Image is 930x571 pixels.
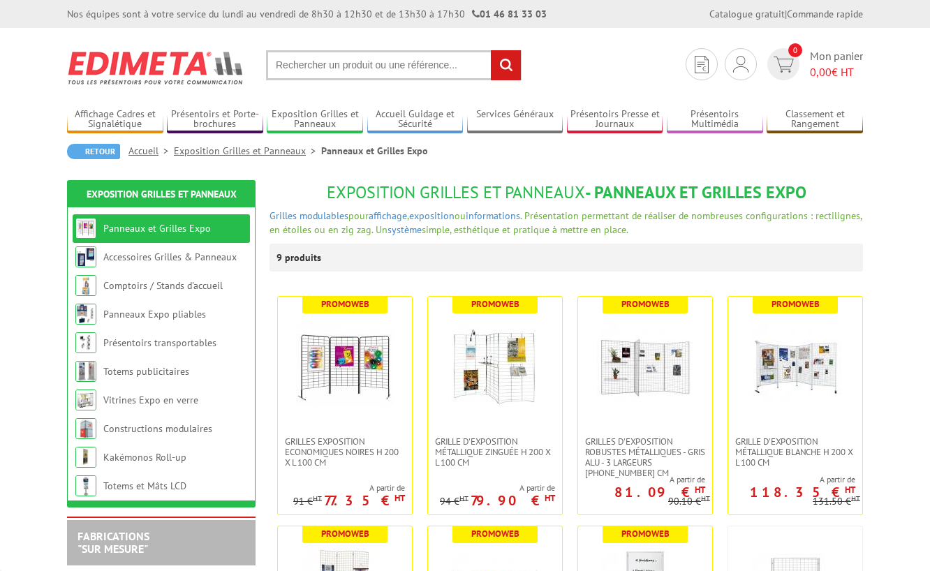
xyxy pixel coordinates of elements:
b: Promoweb [321,298,369,310]
span: Grille d'exposition métallique Zinguée H 200 x L 100 cm [435,436,555,468]
a: Comptoirs / Stands d'accueil [103,279,223,292]
b: Promoweb [321,528,369,540]
span: 0,00 [810,65,832,79]
a: Kakémonos Roll-up [103,451,186,464]
div: | [709,7,863,21]
input: rechercher [491,50,521,80]
span: A partir de [728,474,855,485]
a: Grilles d'exposition robustes métalliques - gris alu - 3 largeurs [PHONE_NUMBER] cm [578,436,712,478]
img: Grille d'exposition métallique blanche H 200 x L 100 cm [746,318,844,415]
b: Promoweb [621,528,670,540]
a: Totems et Mâts LCD [103,480,186,492]
a: Totems publicitaires [103,365,189,378]
b: Promoweb [471,528,519,540]
a: Catalogue gratuit [709,8,785,20]
a: Présentoirs et Porte-brochures [167,108,263,131]
p: 79.90 € [471,496,555,505]
b: Promoweb [621,298,670,310]
p: 77.35 € [324,496,405,505]
a: Grille d'exposition métallique Zinguée H 200 x L 100 cm [428,436,562,468]
a: Commande rapide [787,8,863,20]
a: Accueil [128,144,174,157]
img: Grilles d'exposition robustes métalliques - gris alu - 3 largeurs 70-100-120 cm [596,318,694,415]
sup: HT [851,494,860,503]
a: Présentoirs Presse et Journaux [567,108,663,131]
span: Exposition Grilles et Panneaux [327,181,585,203]
p: 131.50 € [813,496,860,507]
p: 9 produits [276,244,329,272]
img: devis rapide [695,56,709,73]
p: 94 € [440,496,468,507]
img: Totems et Mâts LCD [75,475,96,496]
a: informations [466,209,520,222]
img: Totems publicitaires [75,361,96,382]
a: Affichage Cadres et Signalétique [67,108,163,131]
sup: HT [459,494,468,503]
img: Panneaux et Grilles Expo [75,218,96,239]
img: Accessoires Grilles & Panneaux [75,246,96,267]
b: Promoweb [471,298,519,310]
p: 90.10 € [668,496,710,507]
span: Mon panier [810,48,863,80]
a: Exposition Grilles et Panneaux [174,144,321,157]
span: Grilles Exposition Economiques Noires H 200 x L 100 cm [285,436,405,468]
a: Classement et Rangement [767,108,863,131]
p: 118.35 € [750,488,855,496]
img: Grilles Exposition Economiques Noires H 200 x L 100 cm [296,318,394,415]
img: devis rapide [774,57,794,73]
a: Services Généraux [467,108,563,131]
b: Promoweb [772,298,820,310]
a: Accessoires Grilles & Panneaux [103,251,237,263]
img: devis rapide [733,56,748,73]
img: Kakémonos Roll-up [75,447,96,468]
sup: HT [701,494,710,503]
img: Panneaux Expo pliables [75,304,96,325]
img: Grille d'exposition métallique Zinguée H 200 x L 100 cm [446,318,544,415]
a: exposition [409,209,455,222]
p: 81.09 € [614,488,705,496]
img: Présentoirs transportables [75,332,96,353]
a: Panneaux Expo pliables [103,308,206,320]
sup: HT [845,484,855,496]
a: Panneaux et Grilles Expo [103,222,211,235]
div: Nos équipes sont à votre service du lundi au vendredi de 8h30 à 12h30 et de 13h30 à 17h30 [67,7,547,21]
img: Constructions modulaires [75,418,96,439]
p: 91 € [293,496,322,507]
span: pour , ou . Présentation permettant de réaliser de nombreuses configurations : rectilignes, en ét... [270,209,862,236]
h1: - Panneaux et Grilles Expo [270,184,863,202]
a: Vitrines Expo en verre [103,394,198,406]
sup: HT [545,492,555,504]
img: Edimeta [67,42,245,94]
span: Grilles d'exposition robustes métalliques - gris alu - 3 largeurs [PHONE_NUMBER] cm [585,436,705,478]
a: Accueil Guidage et Sécurité [367,108,464,131]
sup: HT [313,494,322,503]
a: Constructions modulaires [103,422,212,435]
span: 0 [788,43,802,57]
a: Exposition Grilles et Panneaux [87,188,237,200]
a: Grilles [270,209,297,222]
sup: HT [394,492,405,504]
a: Retour [67,144,120,159]
span: A partir de [578,474,705,485]
a: système [387,223,422,236]
strong: 01 46 81 33 03 [472,8,547,20]
a: affichage [369,209,407,222]
a: FABRICATIONS"Sur Mesure" [77,529,149,556]
a: modulables [300,209,348,222]
span: Grille d'exposition métallique blanche H 200 x L 100 cm [735,436,855,468]
span: A partir de [440,482,555,494]
span: A partir de [293,482,405,494]
a: Exposition Grilles et Panneaux [267,108,363,131]
li: Panneaux et Grilles Expo [321,144,428,158]
img: Vitrines Expo en verre [75,390,96,410]
img: Comptoirs / Stands d'accueil [75,275,96,296]
a: Présentoirs Multimédia [667,108,763,131]
input: Rechercher un produit ou une référence... [266,50,522,80]
span: € HT [810,64,863,80]
a: devis rapide 0 Mon panier 0,00€ HT [764,48,863,80]
a: Présentoirs transportables [103,336,216,349]
a: Grille d'exposition métallique blanche H 200 x L 100 cm [728,436,862,468]
sup: HT [695,484,705,496]
a: Grilles Exposition Economiques Noires H 200 x L 100 cm [278,436,412,468]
